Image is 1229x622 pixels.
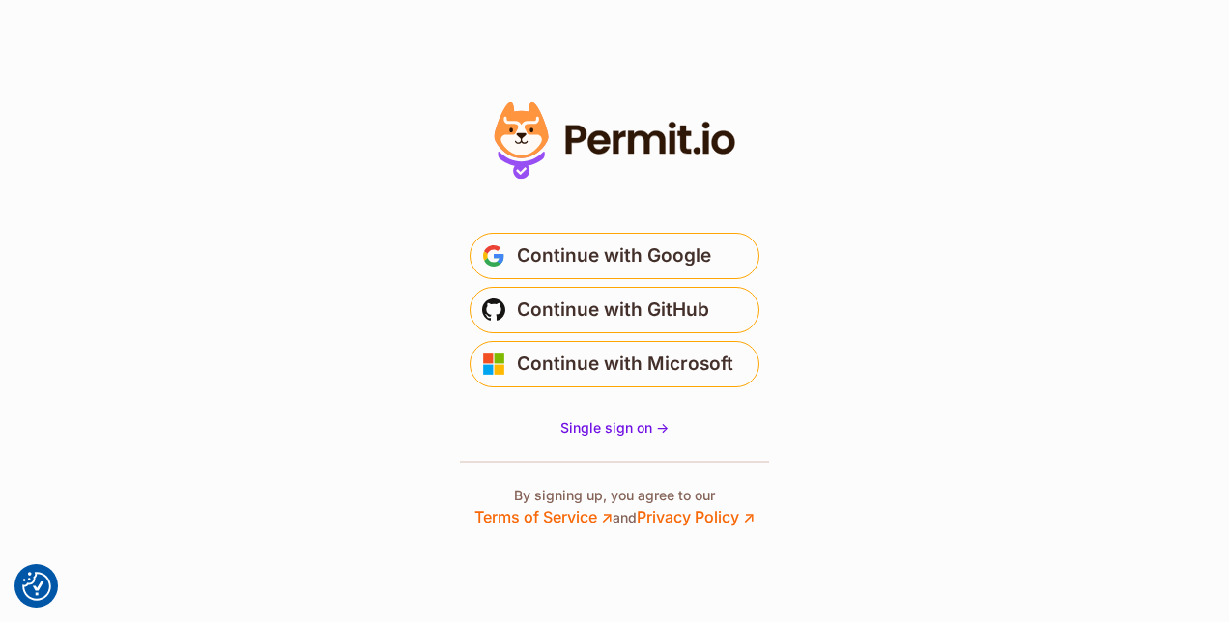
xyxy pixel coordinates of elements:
[470,287,759,333] button: Continue with GitHub
[517,295,709,325] span: Continue with GitHub
[517,349,733,380] span: Continue with Microsoft
[474,486,755,528] p: By signing up, you agree to our and
[560,418,669,438] a: Single sign on ->
[470,341,759,387] button: Continue with Microsoft
[22,572,51,601] img: Revisit consent button
[22,572,51,601] button: Consent Preferences
[474,507,613,526] a: Terms of Service ↗
[637,507,755,526] a: Privacy Policy ↗
[517,240,711,271] span: Continue with Google
[470,233,759,279] button: Continue with Google
[560,419,669,436] span: Single sign on ->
